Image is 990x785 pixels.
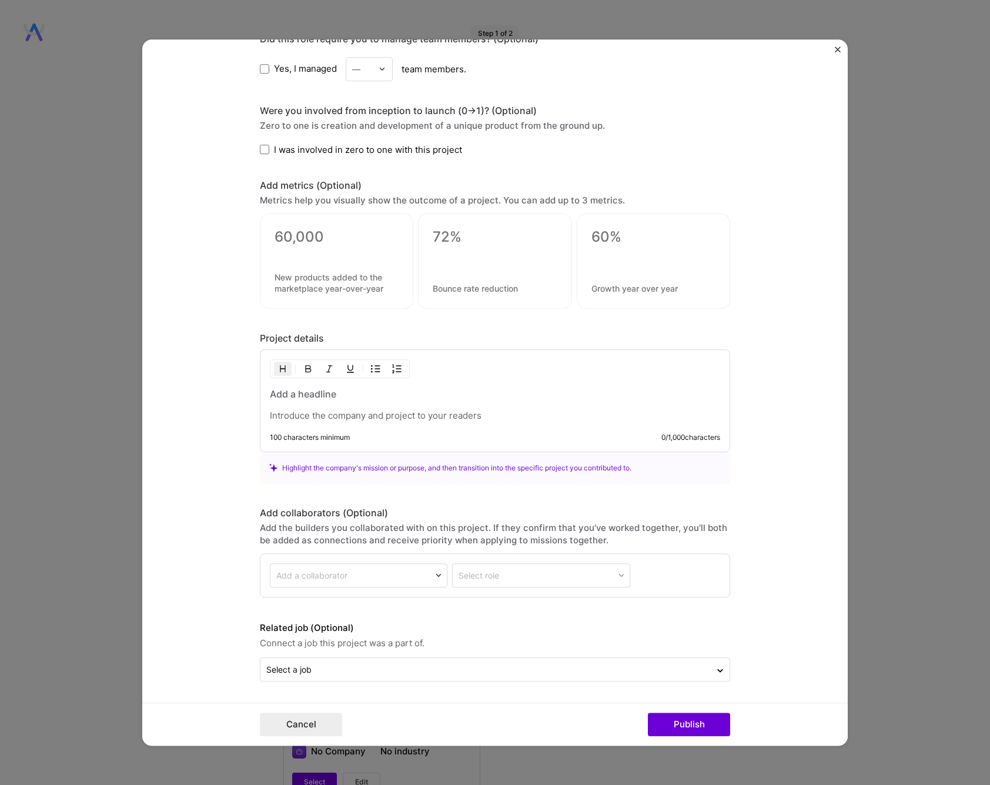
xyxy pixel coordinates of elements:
div: team members. [260,57,730,81]
i: icon SuggestedTeams [269,464,277,472]
div: Add a collaborator [276,569,347,582]
span: Connect a job this project was a part of. [260,636,730,650]
div: 100 characters minimum [270,433,350,442]
img: UL [371,364,380,373]
div: Were you involved from inception to launch (0 -> 1)? (Optional) [260,105,730,117]
img: OL [392,364,402,373]
img: Underline [346,364,355,373]
img: Italic [325,364,334,373]
div: 0 / 1,000 characters [661,433,720,442]
button: Cancel [260,713,342,736]
div: — [352,63,360,75]
div: Did this role require you to manage team members? (Optional) [260,33,730,45]
button: Close [835,46,841,59]
img: drop icon [379,65,386,72]
button: Publish [648,713,730,736]
div: Highlight the company's mission or purpose, and then transition into the specific project you con... [269,462,721,474]
div: Add the builders you collaborated with on this project. If they confirm that you’ve worked togeth... [260,522,730,546]
div: Metrics help you visually show the outcome of a project. You can add up to 3 metrics. [260,194,730,206]
div: Add metrics (Optional) [260,179,730,192]
img: Heading [278,364,287,373]
span: I was involved in zero to one with this project [274,143,462,156]
div: Project details [260,332,730,345]
div: Add collaborators (Optional) [260,507,730,519]
img: Bold [303,364,313,373]
img: Divider [295,362,296,376]
span: Yes, I managed [274,63,337,75]
div: Zero to one is creation and development of a unique product from the ground up. [260,119,730,132]
label: Related job (Optional) [260,621,730,635]
img: drop icon [435,572,442,579]
div: Select a job [266,663,312,676]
